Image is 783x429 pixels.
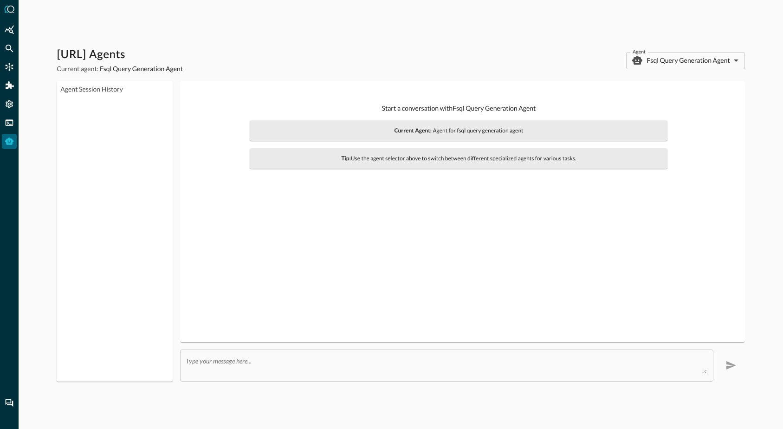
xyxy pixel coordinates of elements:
div: Connectors [2,59,17,74]
span: Fsql Query Generation Agent [100,65,183,73]
strong: Current Agent: [394,127,432,134]
div: Chat [2,396,17,410]
div: Addons [2,78,17,93]
p: Start a conversation with Fsql Query Generation Agent [250,103,667,113]
div: FSQL [2,115,17,130]
label: Agent [633,48,646,56]
span: Use the agent selector above to switch between different specialized agents for various tasks. [255,154,662,163]
div: Query Agent [2,134,17,149]
p: Current agent: [57,64,183,73]
div: Federated Search [2,41,17,56]
strong: Tip: [341,155,350,162]
p: Fsql Query Generation Agent [647,56,730,65]
h1: [URL] Agents [57,47,183,62]
span: Agent for fsql query generation agent [255,126,662,135]
div: Settings [2,97,17,112]
legend: Agent Session History [60,85,123,94]
div: Summary Insights [2,22,17,37]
